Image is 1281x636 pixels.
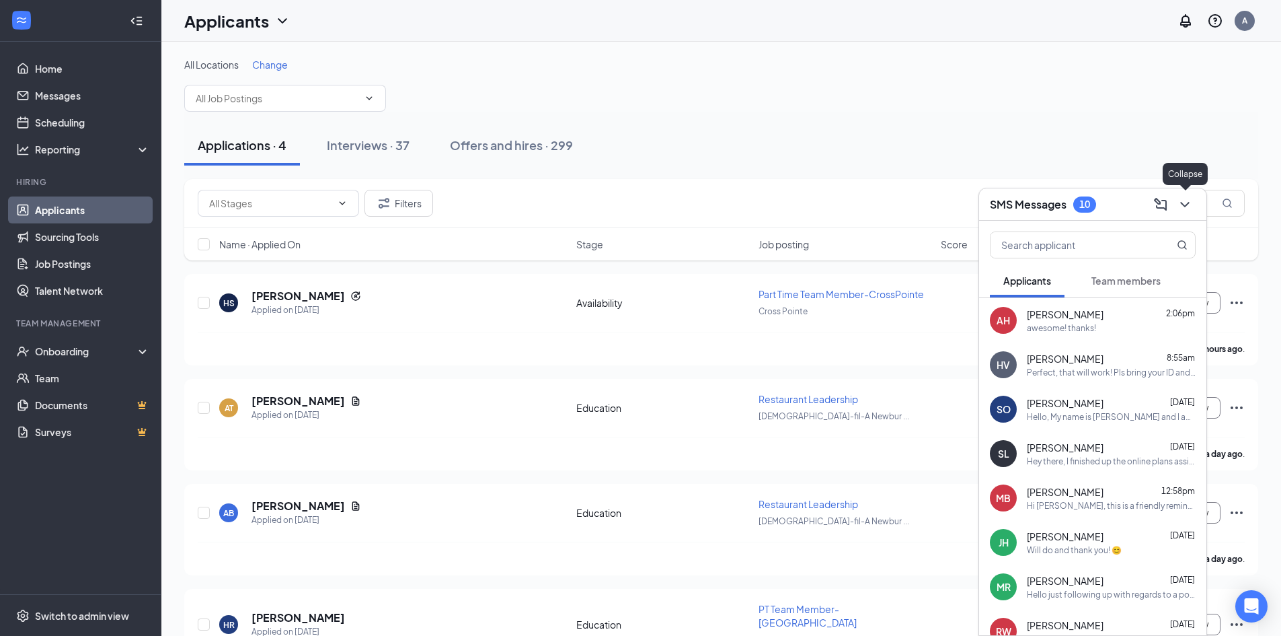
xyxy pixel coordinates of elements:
[1027,396,1103,410] span: [PERSON_NAME]
[35,82,150,109] a: Messages
[35,419,150,446] a: SurveysCrown
[1229,505,1245,521] svg: Ellipses
[576,296,750,310] div: Availability
[1222,198,1233,209] svg: MagnifyingGlass
[1027,589,1196,600] div: Hello just following up with regards to a position here at [DEMOGRAPHIC_DATA]-fil-A. Are you able...
[1229,400,1245,416] svg: Ellipses
[35,609,129,623] div: Switch to admin view
[1174,194,1196,215] button: ChevronDown
[16,143,30,156] svg: Analysis
[16,609,30,623] svg: Settings
[1027,367,1196,378] div: Perfect, that will work! Pls bring your ID and social security card and or birth certifcate.
[1177,240,1188,250] svg: MagnifyingGlass
[209,196,332,211] input: All Stages
[219,238,301,251] span: Name · Applied On
[223,619,235,631] div: HR
[991,232,1150,258] input: Search applicant
[251,514,361,527] div: Applied on [DATE]
[350,501,361,511] svg: Document
[1027,441,1103,454] span: [PERSON_NAME]
[1194,344,1243,354] b: 20 hours ago
[35,55,150,82] a: Home
[1153,197,1169,213] svg: ComposeMessage
[1205,554,1243,564] b: a day ago
[1205,449,1243,459] b: a day ago
[350,291,361,302] svg: Reapply
[997,402,1011,416] div: SO
[252,59,288,71] span: Change
[1161,486,1195,496] span: 12:58pm
[184,59,239,71] span: All Locations
[274,13,290,29] svg: ChevronDown
[576,506,750,520] div: Education
[1170,530,1195,540] span: [DATE]
[35,250,150,277] a: Job Postings
[16,318,147,329] div: Team Management
[1177,13,1194,29] svg: Notifications
[1229,295,1245,311] svg: Ellipses
[1027,530,1103,543] span: [PERSON_NAME]
[1207,13,1223,29] svg: QuestionInfo
[1229,616,1245,633] svg: Ellipses
[198,137,286,153] div: Applications · 4
[1003,275,1051,287] span: Applicants
[196,91,358,106] input: All Job Postings
[997,358,1010,372] div: HV
[1091,275,1161,287] span: Team members
[450,137,573,153] div: Offers and hires · 299
[251,304,361,317] div: Applied on [DATE]
[16,176,147,188] div: Hiring
[1027,352,1103,365] span: [PERSON_NAME]
[1027,411,1196,423] div: Hello, My name is [PERSON_NAME] and I am the HR manager for CFA Newburgh and [GEOGRAPHIC_DATA]. W...
[759,603,857,629] span: PT Team Member-[GEOGRAPHIC_DATA]
[1027,485,1103,499] span: [PERSON_NAME]
[1166,308,1195,318] span: 2:06pm
[759,393,858,405] span: Restaurant Leadership
[997,580,1011,594] div: MR
[35,345,139,358] div: Onboarding
[759,288,924,300] span: Part Time Team Member-CrossPointe
[337,198,348,209] svg: ChevronDown
[1170,441,1195,452] span: [DATE]
[251,394,345,409] h5: [PERSON_NAME]
[1027,544,1122,556] div: Will do and thank you! 😊
[997,314,1010,327] div: AH
[225,402,233,414] div: AT
[251,610,345,625] h5: [PERSON_NAME]
[35,109,150,136] a: Scheduling
[1027,574,1103,588] span: [PERSON_NAME]
[223,297,235,309] div: HS
[996,491,1011,505] div: MB
[35,223,150,250] a: Sourcing Tools
[1027,308,1103,321] span: [PERSON_NAME]
[1150,194,1171,215] button: ComposeMessage
[576,401,750,415] div: Education
[1242,15,1247,26] div: A
[327,137,410,153] div: Interviews · 37
[759,411,909,421] span: [DEMOGRAPHIC_DATA]-fil-A Newbur ...
[1027,619,1103,632] span: [PERSON_NAME]
[1027,456,1196,467] div: Hey there, I finished up the online plans assigned to me. This upcoming week I was offered the op...
[35,143,151,156] div: Reporting
[35,197,150,223] a: Applicants
[941,238,968,251] span: Score
[35,392,150,419] a: DocumentsCrown
[350,396,361,407] svg: Document
[251,289,345,304] h5: [PERSON_NAME]
[990,197,1066,212] h3: SMS Messages
[759,516,909,526] span: [DEMOGRAPHIC_DATA]-fil-A Newbur ...
[999,536,1009,549] div: JH
[1170,619,1195,629] span: [DATE]
[576,238,603,251] span: Stage
[251,409,361,422] div: Applied on [DATE]
[15,13,28,27] svg: WorkstreamLogo
[35,277,150,304] a: Talent Network
[251,499,345,514] h5: [PERSON_NAME]
[364,93,375,104] svg: ChevronDown
[16,345,30,358] svg: UserCheck
[759,306,808,316] span: Cross Pointe
[130,14,143,28] svg: Collapse
[1170,575,1195,585] span: [DATE]
[1235,590,1268,623] div: Open Intercom Messenger
[1170,397,1195,407] span: [DATE]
